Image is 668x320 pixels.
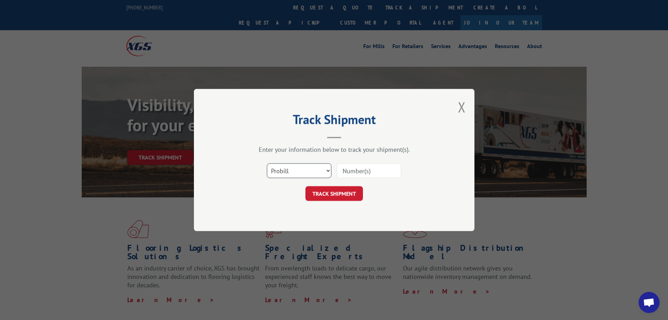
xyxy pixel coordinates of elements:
button: Close modal [458,98,466,116]
button: TRACK SHIPMENT [305,186,363,201]
input: Number(s) [337,163,401,178]
div: Open chat [639,292,660,313]
h2: Track Shipment [229,115,439,128]
div: Enter your information below to track your shipment(s). [229,145,439,154]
